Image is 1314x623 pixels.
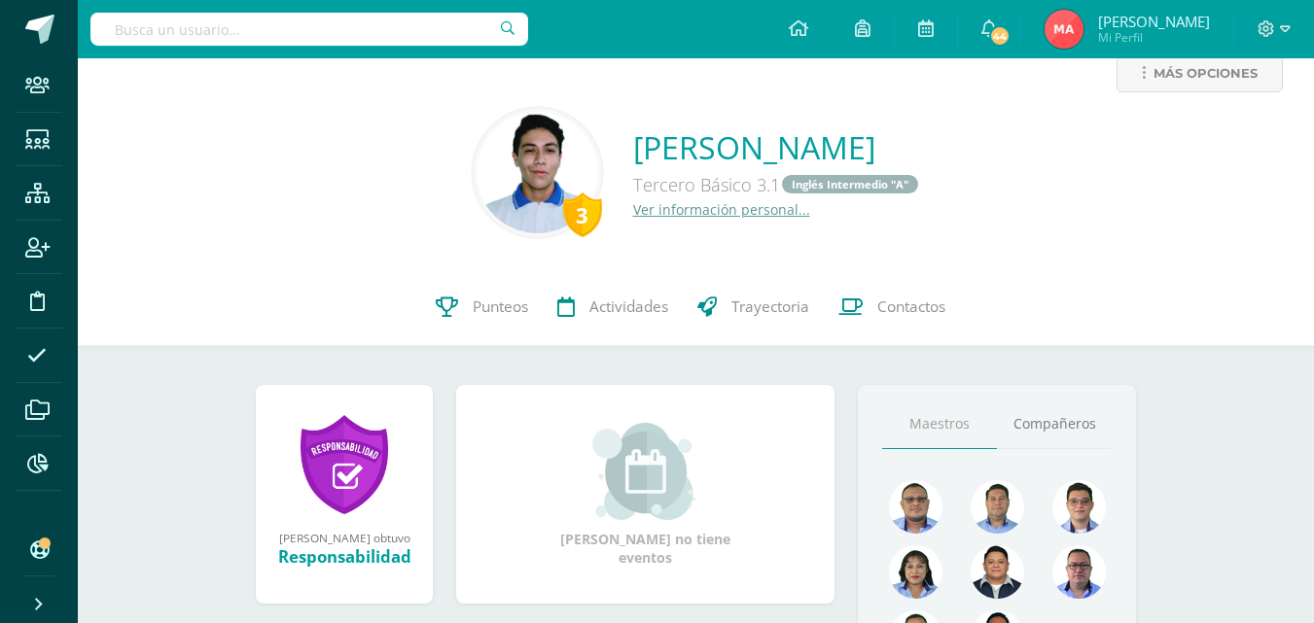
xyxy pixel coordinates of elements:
div: [PERSON_NAME] no tiene eventos [549,423,743,567]
span: 44 [989,25,1011,47]
img: 6e6edff8e5b1d60e1b79b3df59dca1c4.png [1052,480,1106,534]
span: Contactos [877,296,945,317]
a: Más opciones [1117,54,1283,92]
a: Ver información personal... [633,200,810,219]
a: Contactos [824,268,960,346]
span: [PERSON_NAME] [1098,12,1210,31]
a: Maestros [882,399,997,449]
a: Compañeros [997,399,1112,449]
a: Trayectoria [683,268,824,346]
img: 371adb901e00c108b455316ee4864f9b.png [889,545,942,599]
input: Busca un usuario... [90,13,528,46]
span: Trayectoria [731,296,809,317]
a: Inglés Intermedio "A" [782,175,918,193]
a: Punteos [421,268,543,346]
span: Actividades [589,296,668,317]
a: [PERSON_NAME] [633,126,920,168]
img: 2ac039123ac5bd71a02663c3aa063ac8.png [971,480,1024,534]
img: 1ec3a006b72560931d7cb30962a688f6.png [477,112,598,233]
img: 99962f3fa423c9b8099341731b303440.png [889,480,942,534]
span: Punteos [473,296,528,317]
img: 30ea9b988cec0d4945cca02c4e803e5a.png [1052,545,1106,599]
a: Actividades [543,268,683,346]
span: Más opciones [1154,55,1258,91]
span: Mi Perfil [1098,29,1210,46]
div: Responsabilidad [275,545,413,568]
img: eccc7a2d5da755eac5968f4df6463713.png [971,545,1024,599]
img: 8d3d044f6c5e0d360e86203a217bbd6d.png [1045,10,1083,49]
div: Tercero Básico 3.1 [633,168,920,200]
img: event_small.png [592,423,698,520]
div: [PERSON_NAME] obtuvo [275,530,413,545]
div: 3 [563,192,602,237]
